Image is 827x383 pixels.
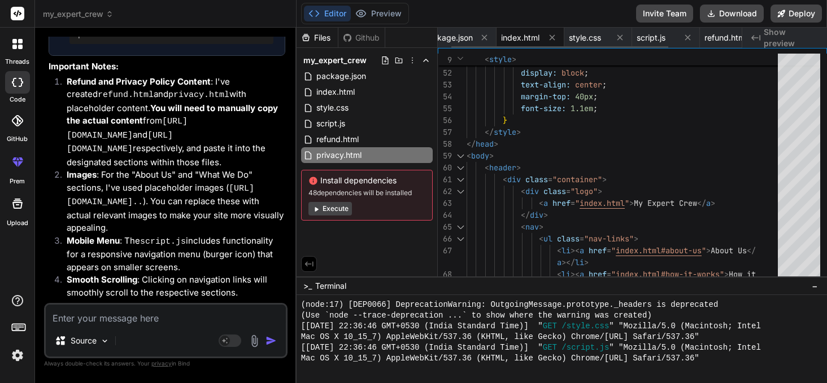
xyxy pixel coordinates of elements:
[580,198,625,208] span: index.html
[543,186,566,196] span: class
[562,257,575,267] span: ></
[44,358,288,369] p: Always double-check its answers. Your in Bind
[438,162,452,174] div: 60
[571,186,598,196] span: "logo"
[438,268,452,280] div: 68
[562,321,609,332] span: /style.css
[308,188,425,197] span: 48 dependencies will be installed
[589,245,607,256] span: href
[315,69,367,83] span: package.json
[812,280,818,292] span: −
[100,336,110,346] img: Pick Models
[602,174,607,184] span: >
[764,27,818,49] span: Show preview
[71,335,97,346] p: Source
[7,134,28,144] label: GitHub
[616,245,702,256] span: index.html#about-us
[265,335,277,346] img: icon
[423,32,473,43] span: package.json
[552,174,602,184] span: "container"
[7,218,28,228] label: Upload
[584,257,589,267] span: >
[248,334,261,347] img: attachment
[593,103,598,113] span: ;
[438,67,452,79] div: 52
[301,353,699,364] span: Mac OS X 10_15_7) AppleWebKit/537.36 (KHTML, like Gecko) Chrome/[URL] Safari/537.36"
[729,269,756,279] span: How it
[485,127,494,137] span: </
[637,32,665,43] span: script.js
[598,186,602,196] span: >
[351,6,406,21] button: Preview
[562,245,571,256] span: li
[5,57,29,67] label: threads
[301,300,719,310] span: (node:17) [DEP0066] DeprecationWarning: OutgoingMessage.prototype._headers is deprecated
[471,151,489,161] span: body
[543,321,557,332] span: GET
[584,234,634,244] span: "nav-links"
[10,95,25,104] label: code
[521,80,571,90] span: text-align:
[557,234,580,244] span: class
[301,310,652,321] span: (Use `node --trace-deprecation ...` to show where the warning was created)
[566,186,571,196] span: =
[557,257,562,267] span: a
[634,198,697,208] span: My Expert Crew
[10,177,25,186] label: prem
[575,80,602,90] span: center
[315,117,346,130] span: script.js
[580,245,584,256] span: a
[438,54,452,66] span: 9
[494,139,498,149] span: >
[700,5,764,23] button: Download
[501,32,539,43] span: index.html
[67,169,97,180] strong: Images
[315,280,346,292] span: Terminal
[438,221,452,233] div: 65
[453,221,468,233] div: Click to collapse the range.
[485,162,489,173] span: <
[636,5,693,23] button: Invite Team
[338,32,385,43] div: Github
[571,198,575,208] span: =
[521,186,525,196] span: <
[438,126,452,138] div: 57
[303,280,312,292] span: >_
[580,269,584,279] span: a
[301,321,543,332] span: [[DATE] 22:36:46 GMT+0530 (India Standard Time)] "
[704,32,747,43] span: refund.html
[308,202,352,215] button: Execute
[58,235,285,274] li: : The includes functionality for a responsive navigation menu (burger icon) that appears on small...
[562,269,571,279] span: li
[562,342,609,353] span: /script.js
[711,245,747,256] span: About Us
[151,360,172,367] span: privacy
[543,210,548,220] span: >
[609,321,761,332] span: " "Mozilla/5.0 (Macintosh; Intel
[607,269,611,279] span: =
[297,32,338,43] div: Files
[58,274,285,299] li: : Clicking on navigation links will smoothly scroll to the respective sections.
[301,332,699,342] span: Mac OS X 10_15_7) AppleWebKit/537.36 (KHTML, like Gecko) Chrome/[URL] Safari/537.36"
[308,175,425,186] span: Install dependencies
[467,139,476,149] span: </
[552,198,571,208] span: href
[580,234,584,244] span: =
[315,133,360,146] span: refund.html
[521,103,566,113] span: font-size:
[543,198,548,208] span: a
[525,174,548,184] span: class
[589,269,607,279] span: href
[315,101,350,115] span: style.css
[557,269,562,279] span: <
[49,61,119,72] strong: Important Notes:
[438,209,452,221] div: 64
[489,54,512,64] span: style
[706,245,711,256] span: >
[67,235,120,246] strong: Mobile Menu
[67,117,188,140] code: [URL][DOMAIN_NAME]
[543,234,552,244] span: ul
[301,342,543,353] span: [[DATE] 22:36:46 GMT+0530 (India Standard Time)] "
[616,269,720,279] span: index.html#how-it-works
[503,115,507,125] span: }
